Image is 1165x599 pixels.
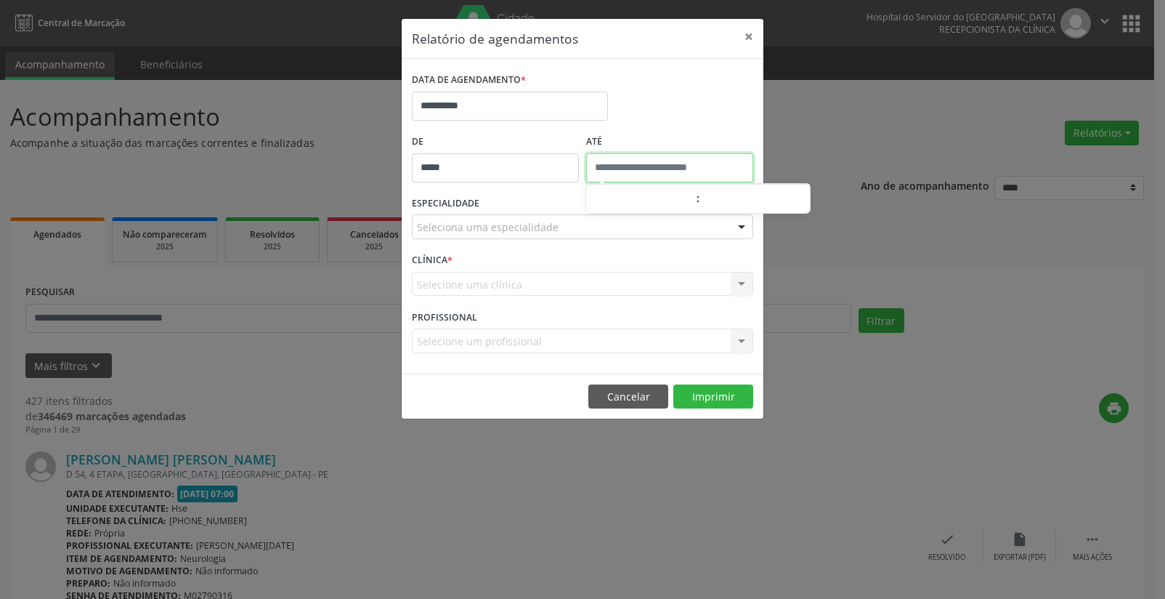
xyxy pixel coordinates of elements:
label: CLÍNICA [412,249,452,272]
input: Minute [700,185,810,214]
span: : [696,184,700,213]
span: Seleciona uma especialidade [417,220,559,235]
label: ESPECIALIDADE [412,193,479,215]
h5: Relatório de agendamentos [412,29,578,48]
label: De [412,131,579,153]
input: Hour [586,185,696,214]
label: DATA DE AGENDAMENTO [412,69,526,92]
button: Imprimir [673,385,753,409]
label: PROFISSIONAL [412,306,477,329]
button: Cancelar [588,385,668,409]
button: Close [734,19,763,55]
label: ATÉ [586,131,753,153]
